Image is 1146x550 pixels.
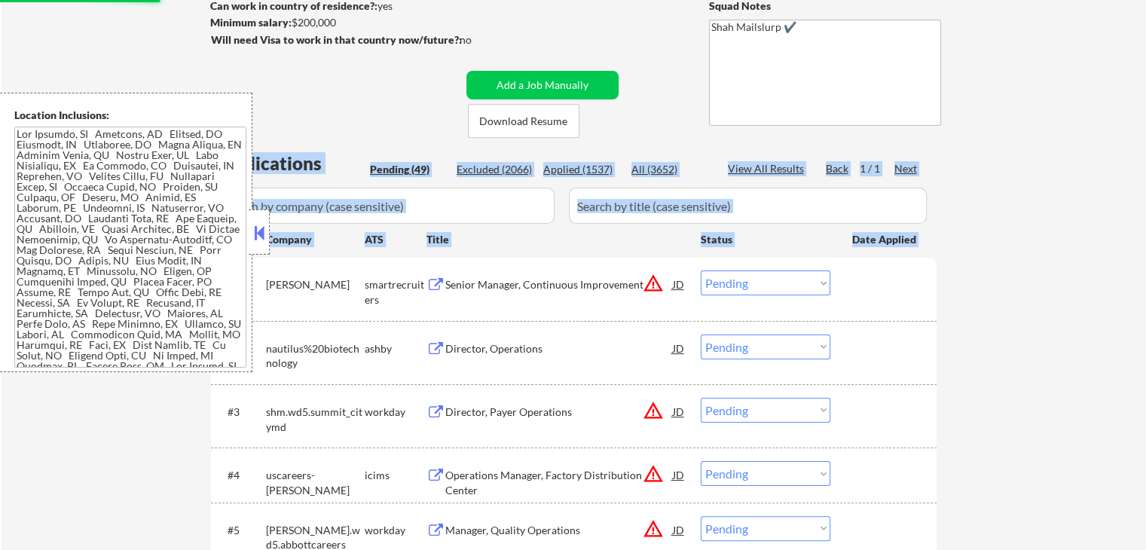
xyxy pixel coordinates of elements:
[671,516,686,543] div: JD
[631,162,707,177] div: All (3652)
[460,32,503,47] div: no
[228,468,254,483] div: #4
[728,161,808,176] div: View All Results
[266,468,365,497] div: uscareers-[PERSON_NAME]
[370,162,445,177] div: Pending (49)
[426,232,686,247] div: Title
[365,468,426,483] div: icims
[445,405,673,420] div: Director, Payer Operations
[643,518,664,539] button: warning_amber
[701,225,830,252] div: Status
[211,33,462,46] strong: Will need Visa to work in that country now/future?:
[266,232,365,247] div: Company
[671,335,686,362] div: JD
[643,400,664,421] button: warning_amber
[365,405,426,420] div: workday
[445,277,673,292] div: Senior Manager, Continuous Improvement
[643,463,664,484] button: warning_amber
[266,277,365,292] div: [PERSON_NAME]
[671,461,686,488] div: JD
[365,232,426,247] div: ATS
[266,405,365,434] div: shm.wd5.summit_citymd
[860,161,894,176] div: 1 / 1
[826,161,850,176] div: Back
[445,341,673,356] div: Director, Operations
[445,523,673,538] div: Manager, Quality Operations
[365,341,426,356] div: ashby
[215,188,555,224] input: Search by company (case sensitive)
[671,270,686,298] div: JD
[210,16,292,29] strong: Minimum salary:
[468,104,579,138] button: Download Resume
[14,108,246,123] div: Location Inclusions:
[852,232,918,247] div: Date Applied
[569,188,927,224] input: Search by title (case sensitive)
[266,341,365,371] div: nautilus%20biotechnology
[466,71,619,99] button: Add a Job Manually
[210,15,461,30] div: $200,000
[228,523,254,538] div: #5
[365,277,426,307] div: smartrecruiters
[457,162,532,177] div: Excluded (2066)
[228,405,254,420] div: #3
[445,468,673,497] div: Operations Manager, Factory Distribution Center
[543,162,619,177] div: Applied (1537)
[215,154,365,173] div: Applications
[671,398,686,425] div: JD
[894,161,918,176] div: Next
[365,523,426,538] div: workday
[643,273,664,294] button: warning_amber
